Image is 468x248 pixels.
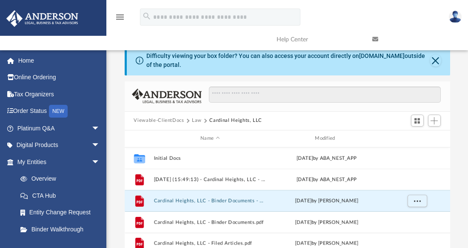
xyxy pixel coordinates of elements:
[6,52,113,69] a: Home
[12,204,113,221] a: Entity Change Request
[6,153,113,170] a: My Entitiesarrow_drop_down
[115,12,125,22] i: menu
[142,12,151,21] i: search
[430,55,441,66] button: Close
[387,135,446,142] div: id
[154,155,266,161] button: Initial Docs
[6,137,113,154] a: Digital Productsarrow_drop_down
[12,221,113,238] a: Binder Walkthrough
[12,170,113,187] a: Overview
[49,105,68,118] div: NEW
[153,135,266,142] div: Name
[270,135,383,142] div: Modified
[407,194,427,207] button: More options
[449,11,462,23] img: User Pic
[4,10,81,27] img: Anderson Advisors Platinum Portal
[154,240,266,246] button: Cardinal Heights, LLC - Filed Articles.pdf
[192,117,202,124] button: Law
[146,52,430,69] div: Difficulty viewing your box folder? You can also access your account directly on outside of the p...
[270,218,383,226] div: [DATE] by [PERSON_NAME]
[91,137,108,154] span: arrow_drop_down
[270,197,383,205] div: [DATE] by [PERSON_NAME]
[128,135,149,142] div: id
[209,87,440,103] input: Search files and folders
[6,69,113,86] a: Online Ordering
[91,120,108,137] span: arrow_drop_down
[154,219,266,225] button: Cardinal Heights, LLC - Binder Documents.pdf
[209,117,262,124] button: Cardinal Heights, LLC
[154,198,266,203] button: Cardinal Heights, LLC - Binder Documents - DocuSigned.pdf
[270,176,383,183] div: [DATE] by ABA_NEST_APP
[270,23,366,56] a: Help Center
[115,16,125,22] a: menu
[411,115,424,127] button: Switch to Grid View
[6,120,113,137] a: Platinum Q&Aarrow_drop_down
[154,176,266,182] button: [DATE] (15:49:13) - Cardinal Heights, LLC - EIN Letter from IRS.pdf
[91,153,108,171] span: arrow_drop_down
[6,103,113,120] a: Order StatusNEW
[270,239,383,247] div: [DATE] by [PERSON_NAME]
[428,115,441,127] button: Add
[134,117,184,124] button: Viewable-ClientDocs
[12,187,113,204] a: CTA Hub
[270,154,383,162] div: [DATE] by ABA_NEST_APP
[6,86,113,103] a: Tax Organizers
